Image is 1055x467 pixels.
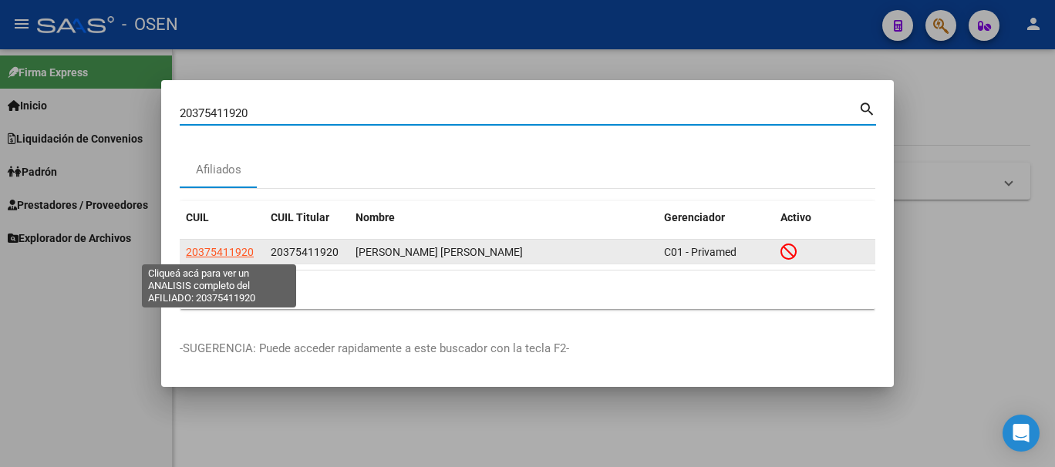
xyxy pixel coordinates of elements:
p: -SUGERENCIA: Puede acceder rapidamente a este buscador con la tecla F2- [180,340,875,358]
span: CUIL Titular [271,211,329,223]
div: Afiliados [196,161,241,179]
div: Open Intercom Messenger [1003,415,1040,452]
span: CUIL [186,211,209,223]
datatable-header-cell: Nombre [349,201,658,234]
span: 20375411920 [271,246,339,258]
mat-icon: search [858,99,876,117]
datatable-header-cell: CUIL Titular [265,201,349,234]
span: Nombre [356,211,395,223]
span: 20375411920 [186,246,254,258]
datatable-header-cell: CUIL [180,201,265,234]
datatable-header-cell: Activo [774,201,875,234]
span: C01 - Privamed [664,246,736,258]
datatable-header-cell: Gerenciador [658,201,774,234]
span: Activo [780,211,811,223]
div: 1 total [180,270,875,309]
span: Gerenciador [664,211,725,223]
div: [PERSON_NAME] [PERSON_NAME] [356,244,652,261]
